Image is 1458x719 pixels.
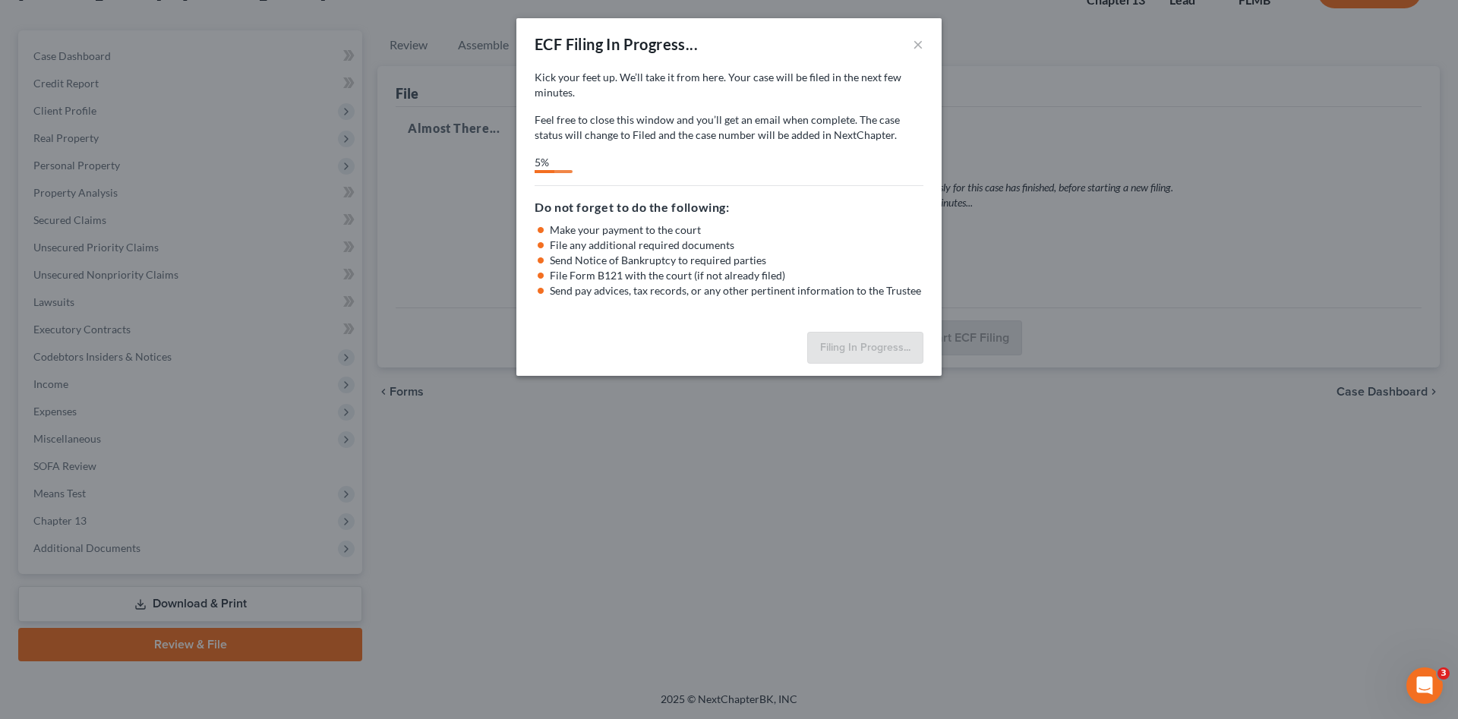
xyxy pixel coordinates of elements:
[1406,667,1443,704] iframe: Intercom live chat
[535,70,923,100] p: Kick your feet up. We’ll take it from here. Your case will be filed in the next few minutes.
[550,238,923,253] li: File any additional required documents
[913,35,923,53] button: ×
[807,332,923,364] button: Filing In Progress...
[535,112,923,143] p: Feel free to close this window and you’ll get an email when complete. The case status will change...
[535,198,923,216] h5: Do not forget to do the following:
[550,268,923,283] li: File Form B121 with the court (if not already filed)
[535,155,554,170] div: 5%
[535,33,698,55] div: ECF Filing In Progress...
[550,222,923,238] li: Make your payment to the court
[550,283,923,298] li: Send pay advices, tax records, or any other pertinent information to the Trustee
[1437,667,1450,680] span: 3
[550,253,923,268] li: Send Notice of Bankruptcy to required parties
